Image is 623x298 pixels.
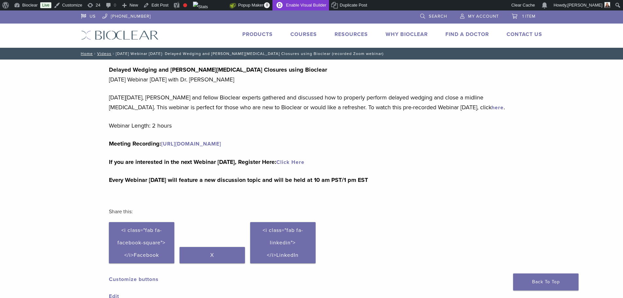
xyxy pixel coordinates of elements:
[79,51,93,56] a: Home
[507,31,542,38] a: Contact Us
[109,158,304,166] strong: If you are interested in the next Webinar [DATE], Register Here:
[76,48,547,60] nav: [DATE] Webinar [DATE]: Delayed Wedging and [PERSON_NAME][MEDICAL_DATA] Closures using Bioclear (r...
[109,121,514,131] p: Webinar Length: 2 hours
[109,176,368,184] strong: Every Webinar [DATE] will feature a new discussion topic and will be held at 10 am PST/1 pm EST
[513,273,579,290] a: Back To Top
[161,141,221,147] a: [URL][DOMAIN_NAME]
[210,252,214,258] span: X
[492,104,504,111] a: here
[445,31,489,38] a: Find A Doctor
[109,66,327,73] strong: Delayed Wedging and [PERSON_NAME][MEDICAL_DATA] Closures using Bioclear
[429,14,447,19] span: Search
[81,30,159,40] img: Bioclear
[117,227,165,258] span: <i class="fab fa-facebook-square"></i>Facebook
[109,65,514,84] p: [DATE] Webinar [DATE] with Dr. [PERSON_NAME]
[109,204,514,219] h3: Share this:
[250,222,316,263] a: <i class="fab fa-linkedin"></i>LinkedIn
[180,247,245,263] a: X
[109,276,159,283] a: Customize buttons
[335,31,368,38] a: Resources
[290,31,317,38] a: Courses
[264,2,270,8] span: 0
[512,10,536,20] a: 1 item
[112,52,116,55] span: /
[109,140,221,147] strong: Meeting Recording:
[102,10,151,20] a: [PHONE_NUMBER]
[193,2,230,9] img: Views over 48 hours. Click for more Jetpack Stats.
[93,52,97,55] span: /
[276,159,304,166] a: Click Here
[386,31,428,38] a: Why Bioclear
[468,14,499,19] span: My Account
[522,14,536,19] span: 1 item
[263,227,303,258] span: <i class="fab fa-linkedin"></i>LinkedIn
[420,10,447,20] a: Search
[97,51,112,56] a: Videos
[460,10,499,20] a: My Account
[183,3,187,7] div: Focus keyphrase not set
[40,2,51,8] a: Live
[242,31,273,38] a: Products
[567,3,602,8] span: [PERSON_NAME]
[81,10,96,20] a: US
[109,222,174,263] a: <i class="fab fa-facebook-square"></i>Facebook
[109,93,514,112] p: [DATE][DATE], [PERSON_NAME] and fellow Bioclear experts gathered and discussed how to properly pe...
